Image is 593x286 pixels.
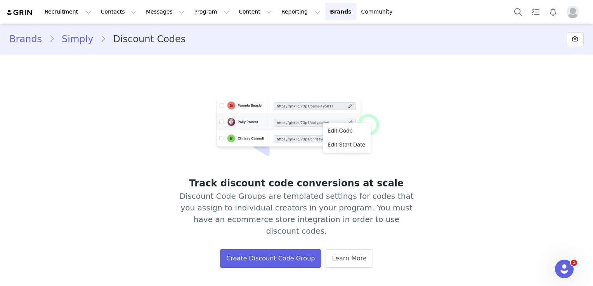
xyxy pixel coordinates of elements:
a: Tasks [527,3,544,21]
a: Community [357,3,401,21]
iframe: Intercom live chat [555,260,574,278]
span: 1 [571,260,577,266]
button: Messages [141,3,189,21]
button: Profile [562,6,587,18]
img: placeholder-profile.jpg [567,6,579,18]
button: Reporting [277,3,325,21]
h1: Track discount code conversions at scale [177,176,416,190]
button: Create Discount Code Group [220,249,321,268]
a: Learn More [326,249,373,268]
img: grin logo [6,9,33,16]
a: Brands [9,32,49,46]
button: Contacts [96,3,141,21]
button: Content [234,3,276,21]
button: Notifications [544,3,562,21]
a: Brands [325,3,356,21]
a: Simply [55,32,100,46]
span: Discount Code Groups are templated settings for codes that you assign to individual creators in y... [177,190,416,237]
button: Program [189,3,234,21]
button: Search [510,3,527,21]
img: Track discount code conversions at scale [214,96,379,158]
button: Recruitment [40,3,96,21]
